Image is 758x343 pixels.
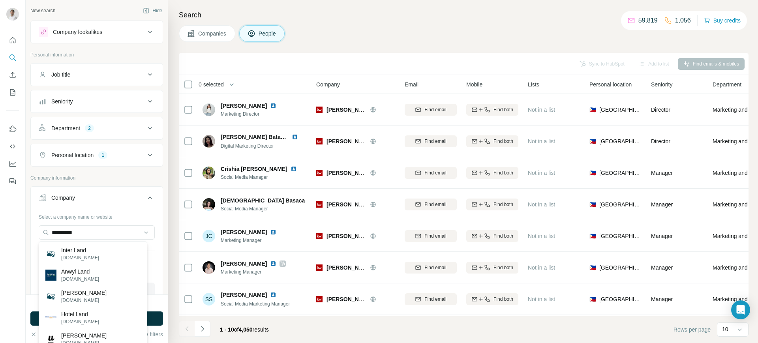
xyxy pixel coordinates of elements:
[221,228,267,236] span: [PERSON_NAME]
[493,296,513,303] span: Find both
[405,199,457,210] button: Find email
[651,233,673,239] span: Manager
[466,104,518,116] button: Find both
[85,125,94,132] div: 2
[239,326,253,333] span: 4,050
[61,246,99,254] p: Inter Land
[651,201,673,208] span: Manager
[589,169,596,177] span: 🇵🇭
[198,30,227,37] span: Companies
[493,201,513,208] span: Find both
[599,232,642,240] span: [GEOGRAPHIC_DATA]
[51,97,73,105] div: Seniority
[316,201,323,208] img: Logo of Keller Williams Realty
[405,135,457,147] button: Find email
[270,261,276,267] img: LinkedIn logo
[316,296,323,302] img: Logo of Keller Williams Realty
[651,170,673,176] span: Manager
[675,16,691,25] p: 1,056
[405,81,418,88] span: Email
[326,264,391,271] span: [PERSON_NAME] Realty
[259,30,277,37] span: People
[61,276,99,283] p: [DOMAIN_NAME]
[405,230,457,242] button: Find email
[179,9,749,21] h4: Search
[651,81,672,88] span: Seniority
[61,268,99,276] p: Anwyl Land
[61,289,107,297] p: [PERSON_NAME]
[599,137,642,145] span: [GEOGRAPHIC_DATA]
[51,71,70,79] div: Job title
[137,5,168,17] button: Hide
[405,167,457,179] button: Find email
[599,295,642,303] span: [GEOGRAPHIC_DATA]
[221,102,267,110] span: [PERSON_NAME]
[6,51,19,65] button: Search
[6,139,19,154] button: Use Surfe API
[493,169,513,176] span: Find both
[6,174,19,188] button: Feedback
[6,33,19,47] button: Quick start
[220,326,269,333] span: results
[466,135,518,147] button: Find both
[6,85,19,99] button: My lists
[316,107,323,113] img: Logo of Keller Williams Realty
[405,262,457,274] button: Find email
[405,104,457,116] button: Find email
[466,199,518,210] button: Find both
[722,325,728,333] p: 10
[221,237,286,244] span: Marketing Manager
[270,292,276,298] img: LinkedIn logo
[528,264,555,271] span: Not in a list
[326,170,391,176] span: [PERSON_NAME] Realty
[39,210,155,221] div: Select a company name or website
[316,138,323,144] img: Logo of Keller Williams Realty
[316,81,340,88] span: Company
[221,205,308,212] span: Social Media Manager
[61,310,99,318] p: Hotel Land
[589,81,632,88] span: Personal location
[6,157,19,171] button: Dashboard
[424,138,446,145] span: Find email
[203,198,215,211] img: Avatar
[424,296,446,303] span: Find email
[466,81,482,88] span: Mobile
[203,230,215,242] div: JC
[599,264,642,272] span: [GEOGRAPHIC_DATA]
[31,65,163,84] button: Job title
[326,201,391,208] span: [PERSON_NAME] Realty
[203,293,215,306] div: SS
[234,326,239,333] span: of
[203,135,215,148] img: Avatar
[493,264,513,271] span: Find both
[599,201,642,208] span: [GEOGRAPHIC_DATA]
[221,291,267,299] span: [PERSON_NAME]
[528,138,555,144] span: Not in a list
[424,232,446,240] span: Find email
[31,146,163,165] button: Personal location1
[589,295,596,303] span: 🇵🇭
[221,301,290,307] span: Social Media Marketing Manager
[713,81,741,88] span: Department
[6,122,19,136] button: Use Surfe on LinkedIn
[528,170,555,176] span: Not in a list
[31,188,163,210] button: Company
[195,321,210,337] button: Navigate to next page
[30,330,53,338] button: Clear
[405,293,457,305] button: Find email
[61,297,107,304] p: [DOMAIN_NAME]
[203,167,215,179] img: Avatar
[221,268,286,276] span: Marketing Manager
[638,16,658,25] p: 59,819
[30,7,55,14] div: New search
[424,201,446,208] span: Find email
[326,233,391,239] span: [PERSON_NAME] Realty
[51,124,80,132] div: Department
[589,137,596,145] span: 🇵🇭
[221,111,286,118] span: Marketing Director
[651,138,670,144] span: Director
[589,201,596,208] span: 🇵🇭
[31,92,163,111] button: Seniority
[220,326,234,333] span: 1 - 10
[45,248,56,259] img: Inter Land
